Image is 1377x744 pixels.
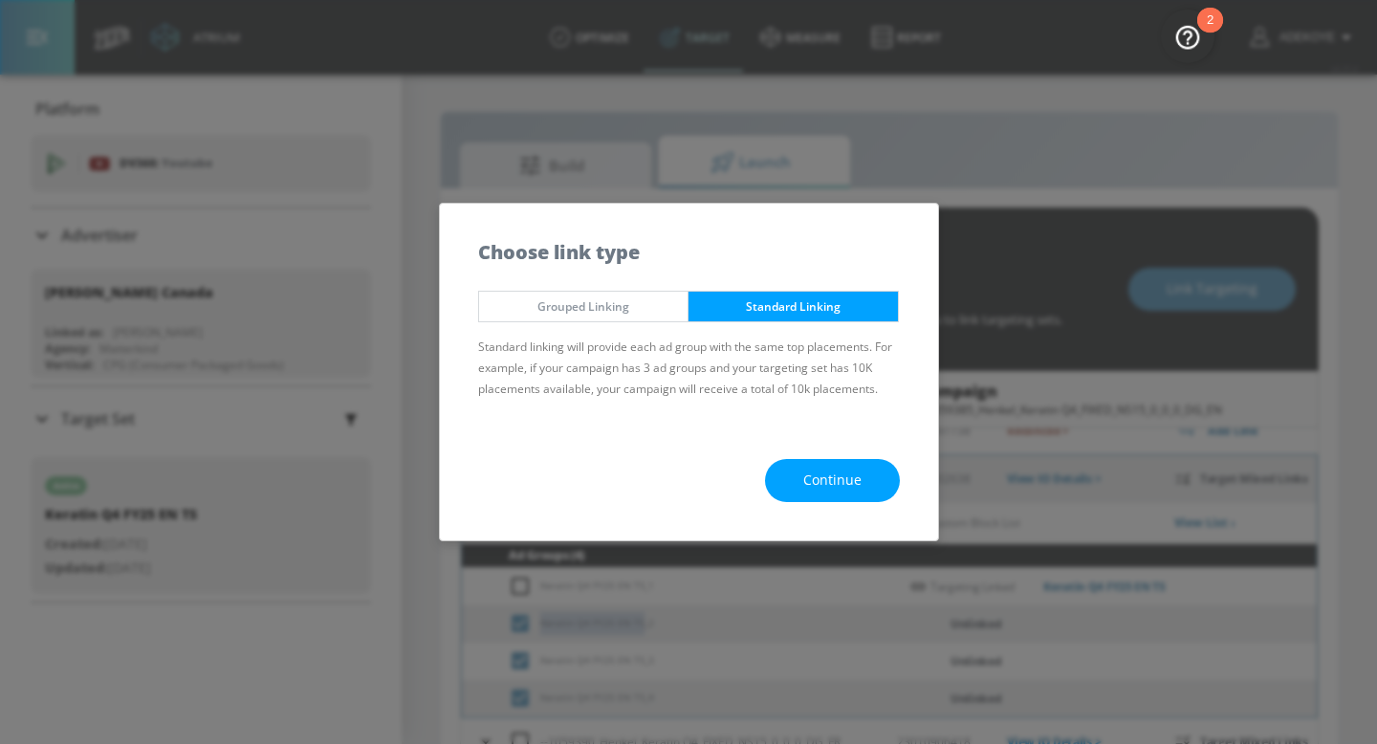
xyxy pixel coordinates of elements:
span: Standard Linking [703,296,884,317]
button: Open Resource Center, 2 new notifications [1161,10,1214,63]
button: Continue [765,459,900,502]
button: Standard Linking [688,291,899,322]
span: Continue [803,469,862,492]
span: Grouped Linking [493,296,674,317]
p: Standard linking will provide each ad group with the same top placements. For example, if your ca... [478,337,900,400]
h5: Choose link type [478,242,640,262]
button: Grouped Linking [478,291,689,322]
div: 2 [1207,20,1213,45]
